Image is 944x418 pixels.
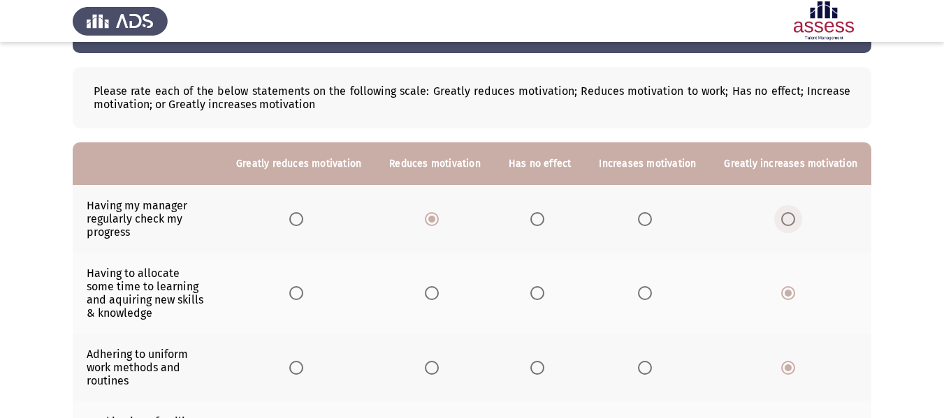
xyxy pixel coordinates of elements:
[73,1,168,40] img: Assess Talent Management logo
[710,142,871,185] th: Greatly increases motivation
[530,286,550,299] mat-radio-group: Select an option
[289,360,309,373] mat-radio-group: Select an option
[530,211,550,225] mat-radio-group: Select an option
[73,253,222,334] td: Having to allocate some time to learning and aquiring new skills & knowledge
[73,185,222,253] td: Having my manager regularly check my progress
[289,211,309,225] mat-radio-group: Select an option
[776,1,871,40] img: Assessment logo of Motivation Assessment R2
[781,211,801,225] mat-radio-group: Select an option
[289,286,309,299] mat-radio-group: Select an option
[425,211,444,225] mat-radio-group: Select an option
[781,360,801,373] mat-radio-group: Select an option
[585,142,710,185] th: Increases motivation
[638,360,658,373] mat-radio-group: Select an option
[495,142,586,185] th: Has no effect
[425,360,444,373] mat-radio-group: Select an option
[781,286,801,299] mat-radio-group: Select an option
[638,211,658,225] mat-radio-group: Select an option
[222,142,375,185] th: Greatly reduces motivation
[530,360,550,373] mat-radio-group: Select an option
[375,142,495,185] th: Reduces motivation
[73,67,871,128] div: Please rate each of the below statements on the following scale: Greatly reduces motivation; Redu...
[73,334,222,401] td: Adhering to uniform work methods and routines
[638,286,658,299] mat-radio-group: Select an option
[425,286,444,299] mat-radio-group: Select an option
